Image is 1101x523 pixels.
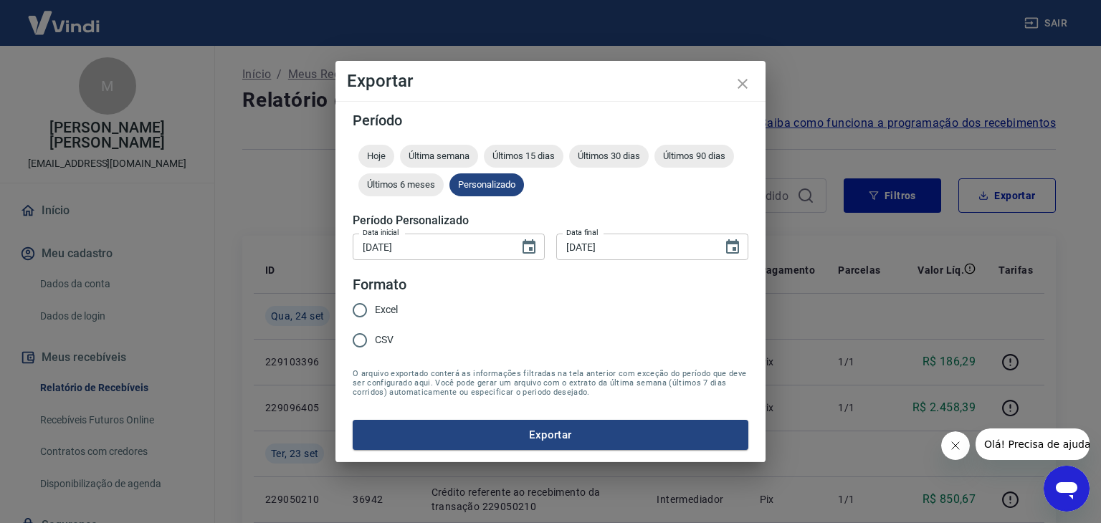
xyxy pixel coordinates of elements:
span: Últimos 6 meses [358,179,444,190]
span: Últimos 30 dias [569,150,649,161]
h5: Período [353,113,748,128]
div: Últimos 15 dias [484,145,563,168]
button: Choose date, selected date is 23 de set de 2025 [515,233,543,261]
span: O arquivo exportado conterá as informações filtradas na tela anterior com exceção do período que ... [353,369,748,397]
div: Últimos 90 dias [654,145,734,168]
span: Personalizado [449,179,524,190]
span: Hoje [358,150,394,161]
legend: Formato [353,274,406,295]
div: Última semana [400,145,478,168]
iframe: Botão para abrir a janela de mensagens [1044,466,1090,512]
span: Últimos 15 dias [484,150,563,161]
input: DD/MM/YYYY [353,234,509,260]
span: Última semana [400,150,478,161]
span: Excel [375,302,398,317]
span: Olá! Precisa de ajuda? [9,10,120,21]
label: Data final [566,227,599,238]
h5: Período Personalizado [353,213,748,228]
span: Últimos 90 dias [654,150,734,161]
button: Choose date, selected date is 24 de set de 2025 [718,233,747,261]
div: Personalizado [449,173,524,196]
div: Últimos 6 meses [358,173,444,196]
div: Hoje [358,145,394,168]
input: DD/MM/YYYY [556,234,712,260]
button: Exportar [353,420,748,450]
span: CSV [375,332,394,347]
div: Últimos 30 dias [569,145,649,168]
iframe: Fechar mensagem [941,431,970,460]
label: Data inicial [363,227,399,238]
iframe: Mensagem da empresa [976,428,1090,460]
h4: Exportar [347,72,754,90]
button: close [725,67,760,101]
